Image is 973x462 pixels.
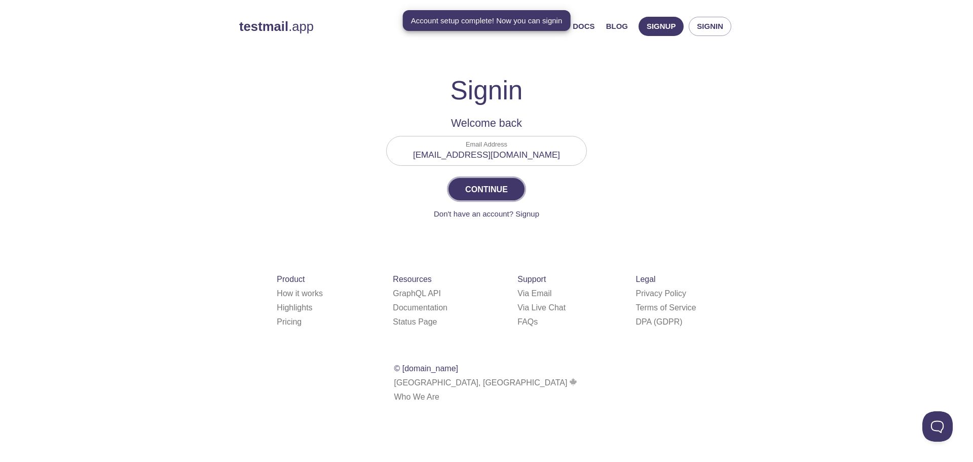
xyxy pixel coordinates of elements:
[636,317,683,326] a: DPA (GDPR)
[517,317,538,326] a: FAQ
[393,317,437,326] a: Status Page
[386,115,587,132] h2: Welcome back
[606,20,628,33] a: Blog
[647,20,676,33] span: Signup
[922,411,953,442] iframe: Help Scout Beacon - Open
[517,303,566,312] a: Via Live Chat
[393,289,441,298] a: GraphQL API
[517,289,551,298] a: Via Email
[451,75,523,105] h1: Signin
[639,17,684,36] button: Signup
[239,18,473,35] a: testmail.app
[434,209,539,218] a: Don't have an account? Signup
[393,303,447,312] a: Documentation
[277,317,302,326] a: Pricing
[636,275,656,283] span: Legal
[394,393,440,401] a: Who We Are
[697,20,723,33] span: Signin
[689,17,731,36] button: Signin
[277,275,305,283] span: Product
[239,19,288,33] strong: testmail
[394,378,579,387] span: [GEOGRAPHIC_DATA], [GEOGRAPHIC_DATA]
[277,289,323,298] a: How it works
[460,182,513,196] span: Continue
[534,317,538,326] span: s
[393,275,431,283] span: Resources
[636,303,696,312] a: Terms of Service
[517,275,546,283] span: Support
[636,289,687,298] a: Privacy Policy
[448,178,525,200] button: Continue
[573,20,594,33] a: Docs
[411,15,563,26] span: Account setup complete! Now you can signin
[394,364,459,373] span: © [DOMAIN_NAME]
[277,303,312,312] a: Highlights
